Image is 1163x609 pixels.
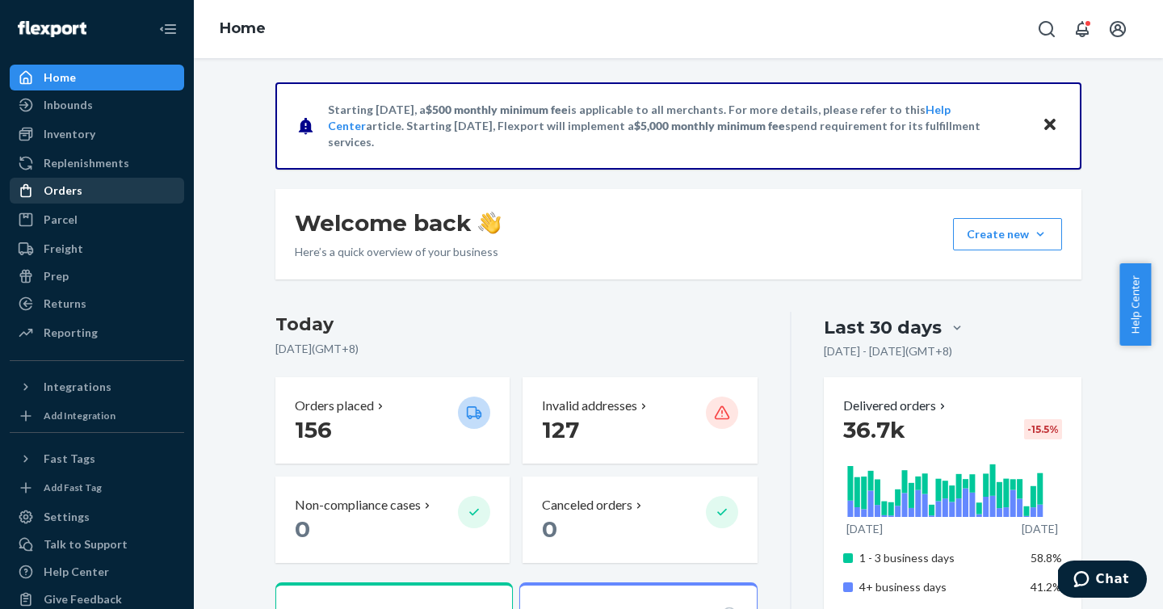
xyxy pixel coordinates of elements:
[859,550,1018,566] p: 1 - 3 business days
[44,155,129,171] div: Replenishments
[10,65,184,90] a: Home
[295,208,501,237] h1: Welcome back
[44,591,122,607] div: Give Feedback
[843,416,905,443] span: 36.7k
[859,579,1018,595] p: 4+ business days
[44,509,90,525] div: Settings
[44,451,95,467] div: Fast Tags
[44,481,102,494] div: Add Fast Tag
[953,218,1062,250] button: Create new
[846,521,883,537] p: [DATE]
[44,268,69,284] div: Prep
[44,409,115,422] div: Add Integration
[10,92,184,118] a: Inbounds
[10,478,184,498] a: Add Fast Tag
[18,21,86,37] img: Flexport logo
[10,207,184,233] a: Parcel
[1024,419,1062,439] div: -15.5 %
[275,377,510,464] button: Orders placed 156
[220,19,266,37] a: Home
[207,6,279,52] ol: breadcrumbs
[295,397,374,415] p: Orders placed
[478,212,501,234] img: hand-wave emoji
[10,121,184,147] a: Inventory
[44,536,128,552] div: Talk to Support
[523,377,757,464] button: Invalid addresses 127
[426,103,568,116] span: $500 monthly minimum fee
[542,515,557,543] span: 0
[44,183,82,199] div: Orders
[44,379,111,395] div: Integrations
[542,416,579,443] span: 127
[10,178,184,204] a: Orders
[10,236,184,262] a: Freight
[1102,13,1134,45] button: Open account menu
[44,564,109,580] div: Help Center
[10,446,184,472] button: Fast Tags
[10,374,184,400] button: Integrations
[10,531,184,557] button: Talk to Support
[295,416,332,443] span: 156
[10,263,184,289] a: Prep
[295,515,310,543] span: 0
[542,397,637,415] p: Invalid addresses
[1058,561,1147,601] iframe: Opens a widget where you can chat to one of our agents
[1022,521,1058,537] p: [DATE]
[10,320,184,346] a: Reporting
[10,291,184,317] a: Returns
[44,325,98,341] div: Reporting
[44,69,76,86] div: Home
[1066,13,1098,45] button: Open notifications
[44,212,78,228] div: Parcel
[634,119,785,132] span: $5,000 monthly minimum fee
[44,241,83,257] div: Freight
[523,477,757,563] button: Canceled orders 0
[10,504,184,530] a: Settings
[44,126,95,142] div: Inventory
[824,315,942,340] div: Last 30 days
[44,97,93,113] div: Inbounds
[10,150,184,176] a: Replenishments
[824,343,952,359] p: [DATE] - [DATE] ( GMT+8 )
[1119,263,1151,346] button: Help Center
[328,102,1027,150] p: Starting [DATE], a is applicable to all merchants. For more details, please refer to this article...
[1039,114,1060,137] button: Close
[1031,13,1063,45] button: Open Search Box
[1031,580,1062,594] span: 41.2%
[295,496,421,514] p: Non-compliance cases
[295,244,501,260] p: Here’s a quick overview of your business
[843,397,949,415] button: Delivered orders
[275,312,758,338] h3: Today
[275,477,510,563] button: Non-compliance cases 0
[1031,551,1062,565] span: 58.8%
[10,559,184,585] a: Help Center
[152,13,184,45] button: Close Navigation
[275,341,758,357] p: [DATE] ( GMT+8 )
[10,406,184,426] a: Add Integration
[44,296,86,312] div: Returns
[542,496,632,514] p: Canceled orders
